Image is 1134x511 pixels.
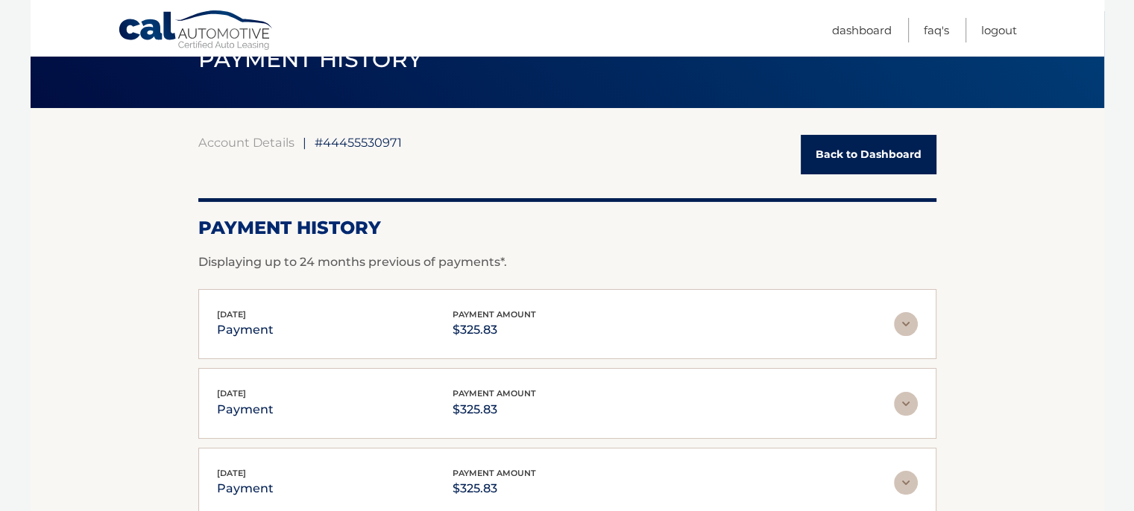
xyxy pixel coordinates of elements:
[198,45,423,73] span: PAYMENT HISTORY
[894,392,918,416] img: accordion-rest.svg
[217,399,274,420] p: payment
[981,18,1017,42] a: Logout
[198,217,936,239] h2: Payment History
[217,468,246,478] span: [DATE]
[217,320,274,340] p: payment
[832,18,892,42] a: Dashboard
[118,10,274,53] a: Cal Automotive
[453,478,536,499] p: $325.83
[924,18,949,42] a: FAQ's
[217,388,246,399] span: [DATE]
[453,468,536,478] span: payment amount
[453,399,536,420] p: $325.83
[453,320,536,340] p: $325.83
[453,388,536,399] span: payment amount
[894,471,918,495] img: accordion-rest.svg
[894,312,918,336] img: accordion-rest.svg
[198,253,936,271] p: Displaying up to 24 months previous of payments*.
[217,478,274,499] p: payment
[198,135,294,150] a: Account Details
[801,135,936,174] a: Back to Dashboard
[303,135,306,150] span: |
[217,309,246,320] span: [DATE]
[453,309,536,320] span: payment amount
[315,135,402,150] span: #44455530971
